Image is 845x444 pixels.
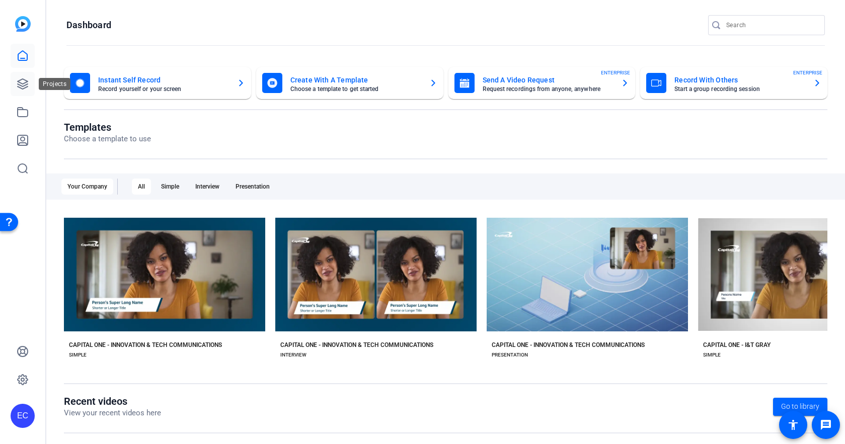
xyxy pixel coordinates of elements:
[229,179,276,195] div: Presentation
[61,179,113,195] div: Your Company
[98,74,229,86] mat-card-title: Instant Self Record
[726,19,817,31] input: Search
[189,179,225,195] div: Interview
[820,419,832,431] mat-icon: message
[280,341,433,349] div: CAPITAL ONE - INNOVATION & TECH COMMUNICATIONS
[39,78,70,90] div: Projects
[703,341,771,349] div: CAPITAL ONE - I&T GRAY
[601,69,630,76] span: ENTERPRISE
[64,121,151,133] h1: Templates
[155,179,185,195] div: Simple
[66,19,111,31] h1: Dashboard
[64,67,251,99] button: Instant Self RecordRecord yourself or your screen
[15,16,31,32] img: blue-gradient.svg
[793,69,822,76] span: ENTERPRISE
[98,86,229,92] mat-card-subtitle: Record yourself or your screen
[492,351,528,359] div: PRESENTATION
[256,67,443,99] button: Create With A TemplateChoose a template to get started
[448,67,636,99] button: Send A Video RequestRequest recordings from anyone, anywhereENTERPRISE
[290,74,421,86] mat-card-title: Create With A Template
[11,404,35,428] div: EC
[132,179,151,195] div: All
[64,407,161,419] p: View your recent videos here
[674,74,805,86] mat-card-title: Record With Others
[483,74,613,86] mat-card-title: Send A Video Request
[290,86,421,92] mat-card-subtitle: Choose a template to get started
[773,398,827,416] a: Go to library
[781,401,819,412] span: Go to library
[787,419,799,431] mat-icon: accessibility
[69,341,222,349] div: CAPITAL ONE - INNOVATION & TECH COMMUNICATIONS
[280,351,306,359] div: INTERVIEW
[703,351,721,359] div: SIMPLE
[64,133,151,145] p: Choose a template to use
[64,395,161,407] h1: Recent videos
[640,67,827,99] button: Record With OthersStart a group recording sessionENTERPRISE
[69,351,87,359] div: SIMPLE
[492,341,645,349] div: CAPITAL ONE - INNOVATION & TECH COMMUNICATIONS
[483,86,613,92] mat-card-subtitle: Request recordings from anyone, anywhere
[674,86,805,92] mat-card-subtitle: Start a group recording session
